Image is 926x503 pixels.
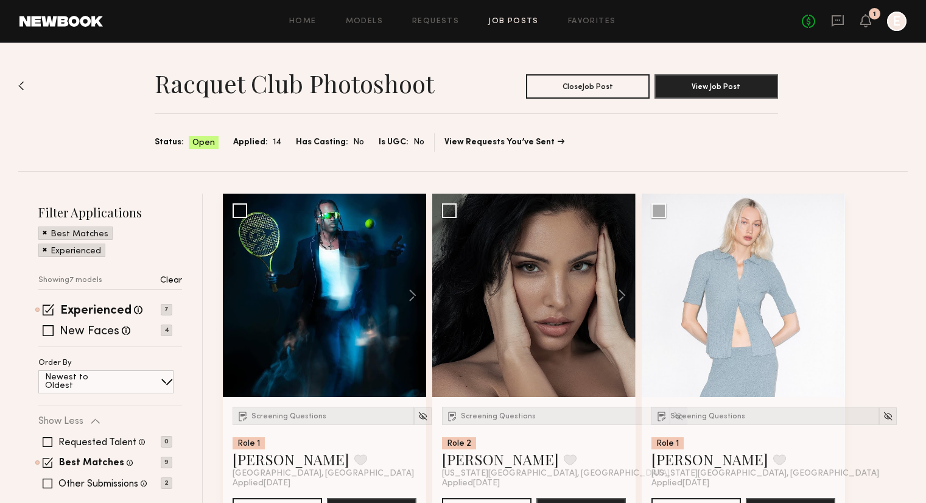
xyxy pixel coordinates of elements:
a: [PERSON_NAME] [442,449,559,469]
span: Screening Questions [251,413,326,420]
label: Requested Talent [58,438,136,448]
span: Screening Questions [670,413,745,420]
p: Show Less [38,417,83,426]
div: 1 [873,11,876,18]
p: 9 [161,457,172,468]
p: 4 [161,325,172,336]
div: Role 1 [651,437,684,449]
span: Screening Questions [461,413,536,420]
p: 7 [161,304,172,315]
a: Job Posts [488,18,539,26]
img: Submission Icon [237,410,249,422]
h1: Racquet Club Photoshoot [155,68,434,99]
a: [PERSON_NAME] [651,449,768,469]
span: Applied: [233,136,268,149]
a: E [887,12,907,31]
img: Submission Icon [446,410,458,422]
span: No [413,136,424,149]
div: Role 1 [233,437,265,449]
img: Unhide Model [418,411,428,421]
label: Other Submissions [58,479,138,489]
span: Has Casting: [296,136,348,149]
p: Showing 7 models [38,276,102,284]
img: Submission Icon [656,410,668,422]
a: Models [346,18,383,26]
a: Requests [412,18,459,26]
a: View Requests You’ve Sent [444,138,564,147]
span: 14 [273,136,281,149]
p: 0 [161,436,172,448]
div: Role 2 [442,437,476,449]
a: [PERSON_NAME] [233,449,349,469]
p: Order By [38,359,72,367]
span: [US_STATE][GEOGRAPHIC_DATA], [GEOGRAPHIC_DATA] [651,469,879,479]
p: 2 [161,477,172,489]
p: Best Matches [51,230,108,239]
div: Applied [DATE] [442,479,626,488]
span: Status: [155,136,184,149]
button: View Job Post [654,74,778,99]
img: Back to previous page [18,81,24,91]
label: Experienced [60,305,132,317]
div: Applied [DATE] [651,479,835,488]
label: New Faces [60,326,119,338]
p: Experienced [51,247,101,256]
span: [GEOGRAPHIC_DATA], [GEOGRAPHIC_DATA] [233,469,414,479]
img: Unhide Model [883,411,893,421]
div: Applied [DATE] [233,479,416,488]
a: Favorites [568,18,616,26]
span: [US_STATE][GEOGRAPHIC_DATA], [GEOGRAPHIC_DATA] [442,469,670,479]
p: Clear [160,276,182,285]
label: Best Matches [59,459,124,468]
span: Is UGC: [379,136,409,149]
p: Newest to Oldest [45,373,118,390]
span: No [353,136,364,149]
span: Open [192,137,215,149]
button: CloseJob Post [526,74,650,99]
h2: Filter Applications [38,204,182,220]
a: Home [289,18,317,26]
